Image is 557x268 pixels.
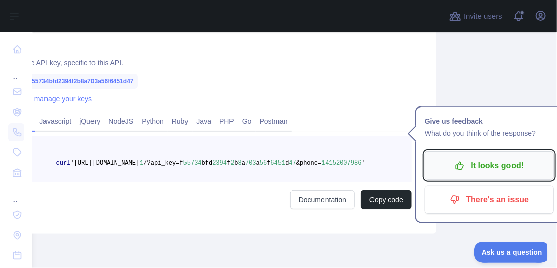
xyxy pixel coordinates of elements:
[425,127,554,139] p: What do you think of the response?
[290,190,355,209] a: Documentation
[321,159,361,167] span: 14152007986
[143,159,183,167] span: /?api_key=f
[285,159,289,167] span: d
[70,159,140,167] span: '[URL][DOMAIN_NAME]
[256,113,292,129] a: Postman
[137,113,168,129] a: Python
[256,159,260,167] span: a
[75,113,104,129] a: jQuery
[215,113,238,129] a: PHP
[425,186,554,214] button: There's an issue
[271,159,286,167] span: 6451
[296,159,321,167] span: &phone=
[242,159,245,167] span: a
[463,11,502,22] span: Invite users
[168,113,193,129] a: Ruby
[289,159,296,167] span: 47
[212,159,227,167] span: 2394
[202,159,213,167] span: bfd
[35,113,75,129] a: Javascript
[432,157,546,174] p: It looks good!
[8,61,24,81] div: ...
[230,159,234,167] span: 2
[425,151,554,180] button: It looks good!
[238,159,242,167] span: 8
[8,184,24,204] div: ...
[183,159,202,167] span: 55734
[235,159,238,167] span: b
[104,113,137,129] a: NodeJS
[432,191,546,208] p: There's an issue
[260,159,267,167] span: 56
[267,159,270,167] span: f
[245,159,256,167] span: 703
[474,242,547,263] iframe: Toggle Customer Support
[361,190,412,209] button: Copy code
[447,8,504,24] button: Invite users
[56,159,71,167] span: curl
[193,113,216,129] a: Java
[16,74,137,89] span: f55734bfd2394f2b8a703a56f6451d47
[227,159,230,167] span: f
[362,159,365,167] span: '
[425,115,554,127] h1: Give us feedback
[140,159,143,167] span: 1
[238,113,256,129] a: Go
